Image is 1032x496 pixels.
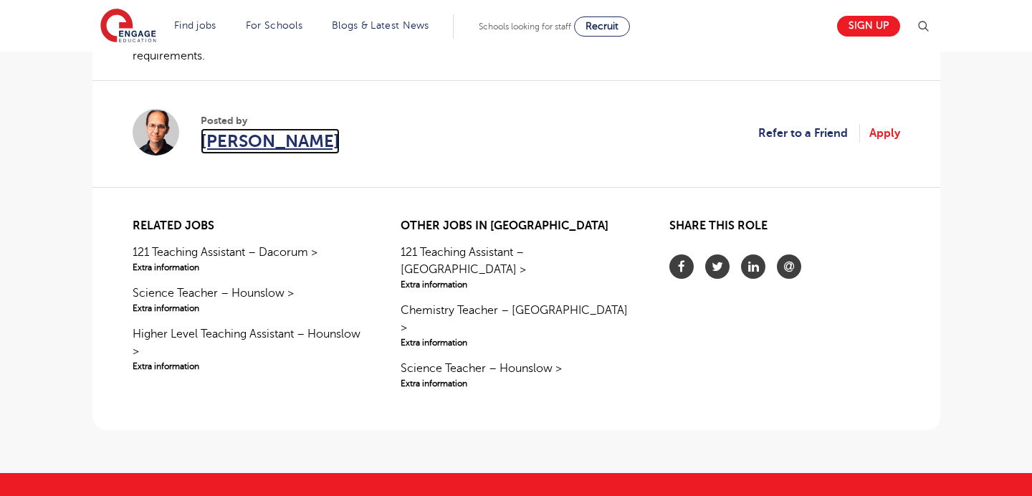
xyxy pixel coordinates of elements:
[574,16,630,37] a: Recruit
[869,124,900,143] a: Apply
[133,325,363,373] a: Higher Level Teaching Assistant – Hounslow >Extra information
[133,261,363,274] span: Extra information
[401,219,631,233] h2: Other jobs in [GEOGRAPHIC_DATA]
[669,219,899,240] h2: Share this role
[133,360,363,373] span: Extra information
[401,360,631,390] a: Science Teacher – Hounslow >Extra information
[401,302,631,349] a: Chemistry Teacher – [GEOGRAPHIC_DATA] >Extra information
[401,336,631,349] span: Extra information
[479,22,571,32] span: Schools looking for staff
[201,128,340,154] a: [PERSON_NAME]
[401,377,631,390] span: Extra information
[401,244,631,291] a: 121 Teaching Assistant – [GEOGRAPHIC_DATA] >Extra information
[586,21,618,32] span: Recruit
[837,16,900,37] a: Sign up
[332,20,429,31] a: Blogs & Latest News
[133,302,363,315] span: Extra information
[401,278,631,291] span: Extra information
[133,285,363,315] a: Science Teacher – Hounslow >Extra information
[133,219,363,233] h2: Related jobs
[133,244,363,274] a: 121 Teaching Assistant – Dacorum >Extra information
[100,9,156,44] img: Engage Education
[174,20,216,31] a: Find jobs
[758,124,860,143] a: Refer to a Friend
[201,113,340,128] span: Posted by
[246,20,302,31] a: For Schools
